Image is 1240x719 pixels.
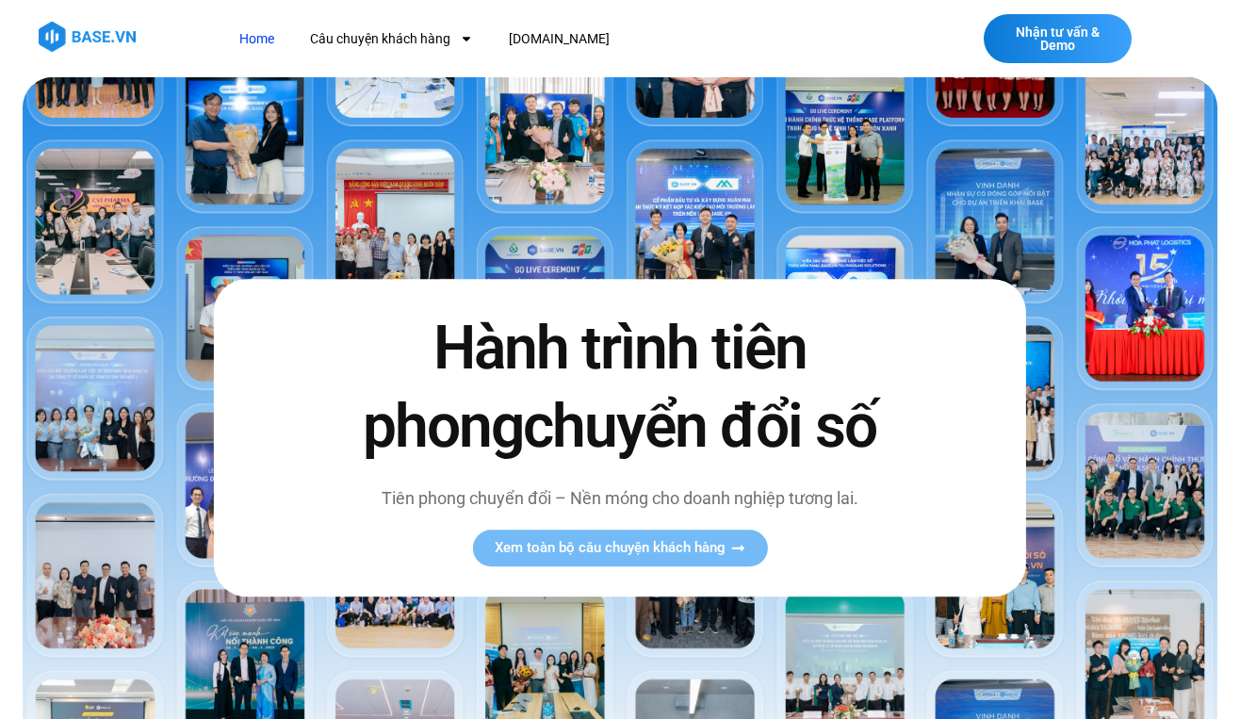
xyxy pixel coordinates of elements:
[495,541,726,555] span: Xem toàn bộ câu chuyện khách hàng
[495,22,624,57] a: [DOMAIN_NAME]
[984,14,1132,63] a: Nhận tư vấn & Demo
[225,22,288,57] a: Home
[296,22,487,57] a: Câu chuyện khách hàng
[472,530,767,566] a: Xem toàn bộ câu chuyện khách hàng
[359,310,881,466] h2: Hành trình tiên phong
[359,485,881,511] p: Tiên phong chuyển đổi – Nền móng cho doanh nghiệp tương lai.
[523,392,876,463] span: chuyển đổi số
[225,22,885,57] nav: Menu
[1003,25,1113,52] span: Nhận tư vấn & Demo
